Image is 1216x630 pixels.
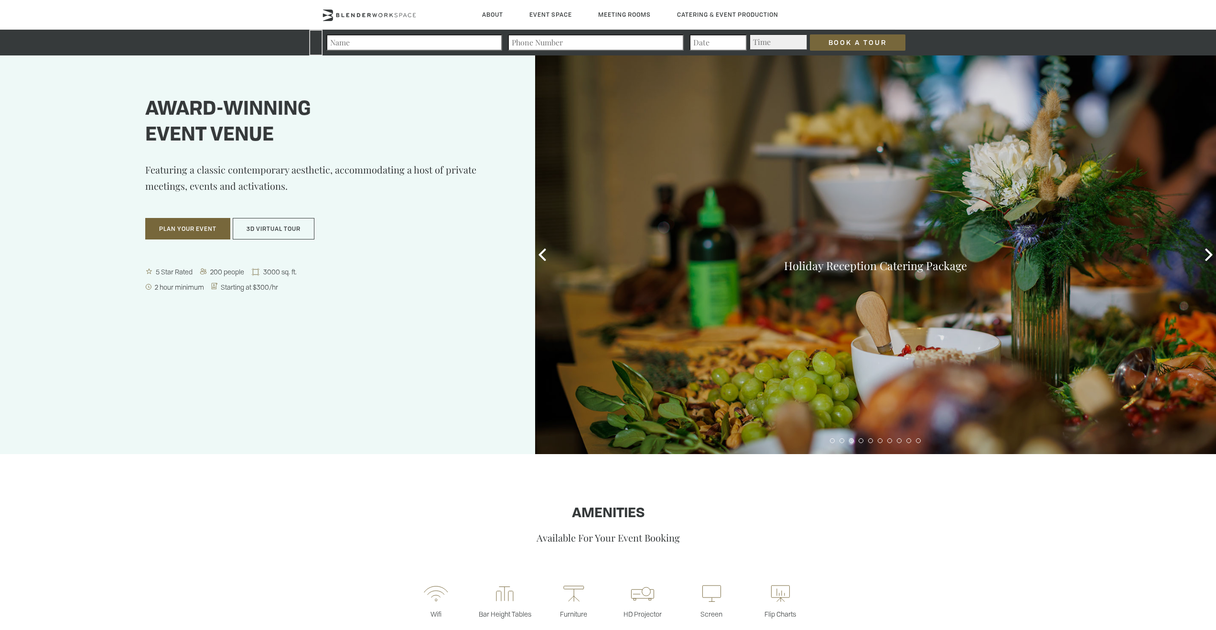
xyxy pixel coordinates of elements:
[471,609,539,619] p: Bar Height Tables
[154,267,195,276] span: 5 Star Rated
[326,34,502,51] input: Name
[608,609,677,619] p: HD Projector
[145,97,487,149] h1: Award-winning event venue
[677,609,746,619] p: Screen
[784,258,967,273] a: Holiday Reception Catering Package
[145,218,230,240] button: Plan Your Event
[508,34,684,51] input: Phone Number
[322,506,895,521] h1: Amenities
[746,609,815,619] p: Flip Charts
[219,282,281,292] span: Starting at $300/hr
[810,34,905,51] input: Book a Tour
[233,218,314,240] button: 3D Virtual Tour
[402,609,471,619] p: Wifi
[261,267,300,276] span: 3000 sq. ft.
[153,282,207,292] span: 2 hour minimum
[145,162,487,208] p: Featuring a classic contemporary aesthetic, accommodating a host of private meetings, events and ...
[539,609,608,619] p: Furniture
[208,267,247,276] span: 200 people
[322,531,895,544] p: Available For Your Event Booking
[689,34,747,51] input: Date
